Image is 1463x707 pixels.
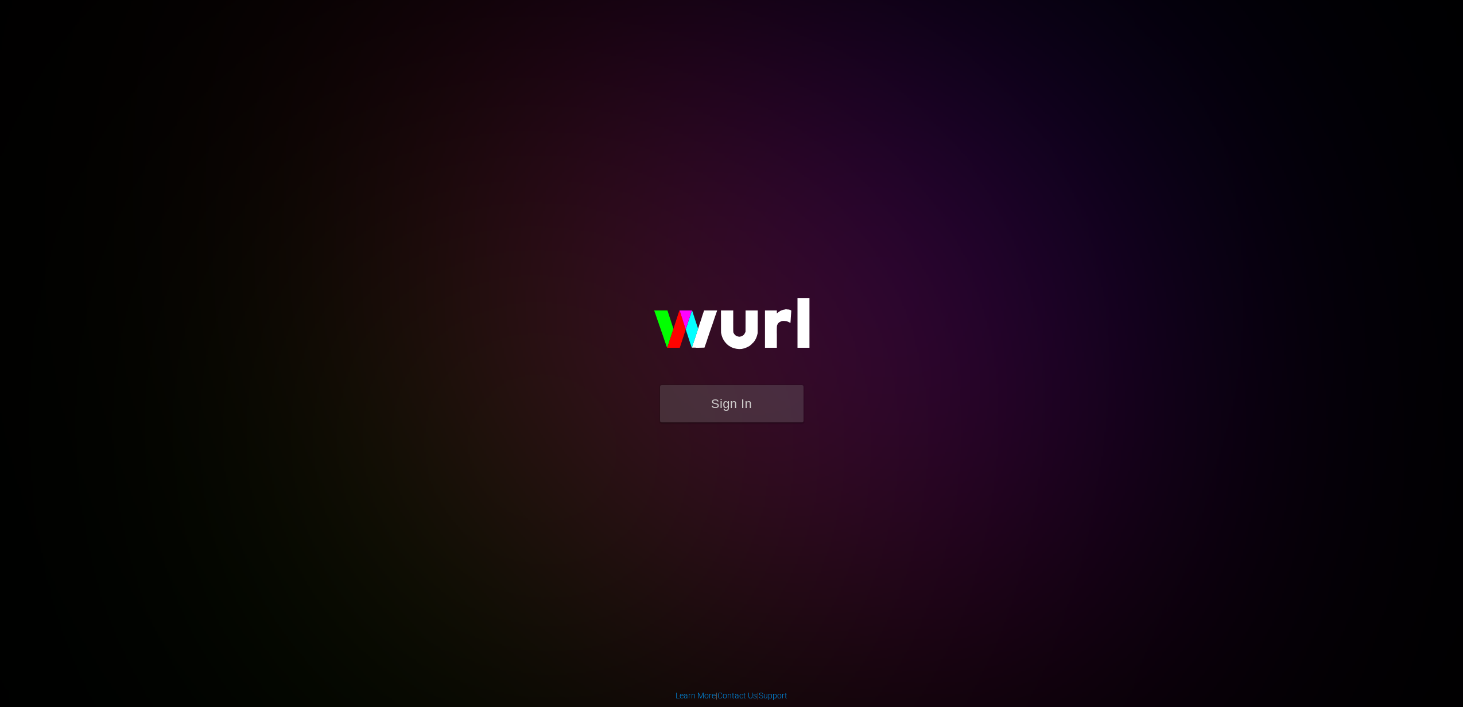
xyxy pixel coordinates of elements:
a: Learn More [676,691,716,700]
img: wurl-logo-on-black-223613ac3d8ba8fe6dc639794a292ebdb59501304c7dfd60c99c58986ef67473.svg [617,273,847,384]
button: Sign In [660,385,804,422]
div: | | [676,690,787,701]
a: Contact Us [717,691,757,700]
a: Support [759,691,787,700]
